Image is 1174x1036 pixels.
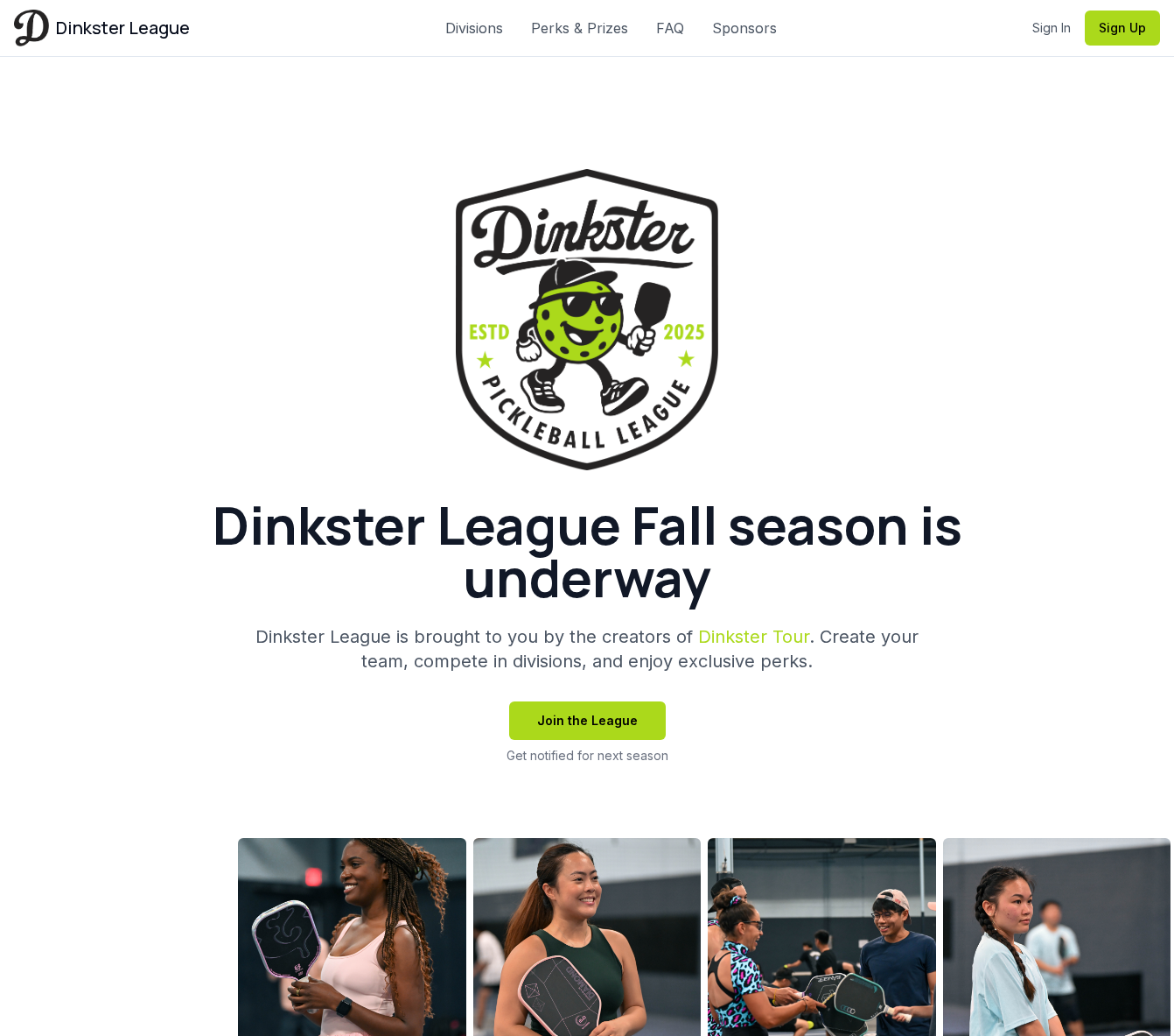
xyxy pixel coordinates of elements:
[656,18,684,39] a: FAQ
[167,498,1007,603] h1: Dinkster League Fall season is underway
[251,624,923,673] p: Dinkster League is brought to you by the creators of . Create your team, compete in divisions, an...
[698,626,809,647] a: Dinkster Tour
[456,169,718,470] img: Dinkster League
[507,747,668,765] p: Get notified for next season
[14,10,190,46] a: Dinkster League
[712,18,777,39] a: Sponsors
[509,701,666,740] button: Join the League
[531,18,628,39] a: Perks & Prizes
[445,18,503,39] a: Divisions
[56,16,190,40] span: Dinkster League
[1085,11,1160,46] button: Sign Up
[14,10,49,46] img: Dinkster
[1032,19,1071,37] a: Sign In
